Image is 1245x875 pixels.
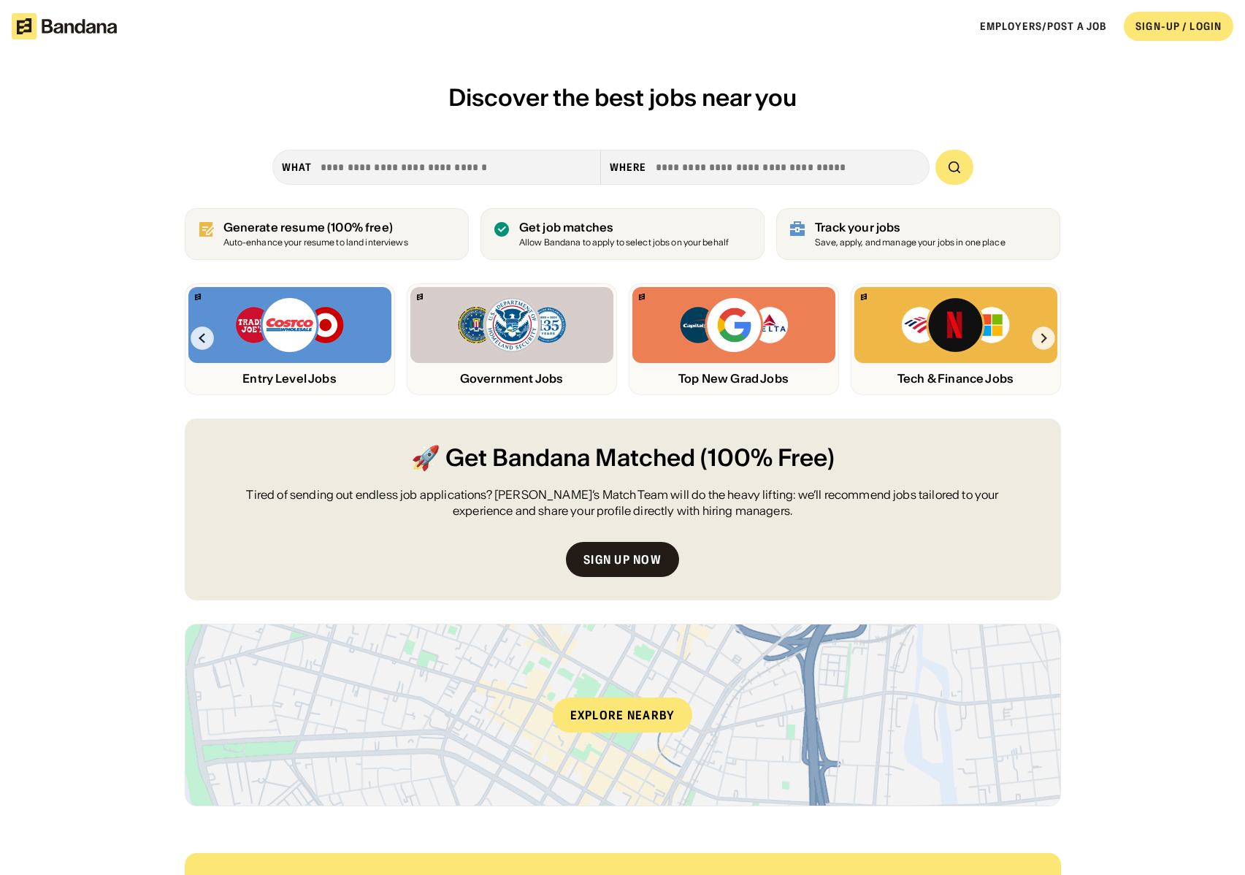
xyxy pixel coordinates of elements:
[448,83,797,112] span: Discover the best jobs near you
[815,238,1005,248] div: Save, apply, and manage your jobs in one place
[980,20,1106,33] a: Employers/Post a job
[519,221,729,234] div: Get job matches
[456,296,567,354] img: FBI, DHS, MWRD logos
[12,13,117,39] img: Bandana logotype
[700,442,835,475] span: (100% Free)
[407,283,617,395] a: Bandana logoFBI, DHS, MWRD logosGovernment Jobs
[223,238,408,248] div: Auto-enhance your resume to land interviews
[632,372,835,386] div: Top New Grad Jobs
[900,296,1011,354] img: Bank of America, Netflix, Microsoft logos
[678,296,789,354] img: Capital One, Google, Delta logos
[188,372,391,386] div: Entry Level Jobs
[776,208,1060,260] a: Track your jobs Save, apply, and manage your jobs in one place
[417,294,423,300] img: Bandana logo
[220,486,1026,519] div: Tired of sending out endless job applications? [PERSON_NAME]’s Match Team will do the heavy lifti...
[854,372,1057,386] div: Tech & Finance Jobs
[411,442,695,475] span: 🚀 Get Bandana Matched
[234,296,345,354] img: Trader Joe’s, Costco, Target logos
[566,542,679,577] a: Sign up now
[1135,20,1222,33] div: SIGN-UP / LOGIN
[195,294,201,300] img: Bandana logo
[583,554,662,565] div: Sign up now
[191,326,214,350] img: Left Arrow
[815,221,1005,234] div: Track your jobs
[410,372,613,386] div: Government Jobs
[327,220,393,234] span: (100% free)
[1032,326,1055,350] img: Right Arrow
[185,208,469,260] a: Generate resume (100% free)Auto-enhance your resume to land interviews
[851,283,1061,395] a: Bandana logoBank of America, Netflix, Microsoft logosTech & Finance Jobs
[480,208,765,260] a: Get job matches Allow Bandana to apply to select jobs on your behalf
[185,283,395,395] a: Bandana logoTrader Joe’s, Costco, Target logosEntry Level Jobs
[553,698,693,733] div: Explore nearby
[185,624,1060,806] a: Explore nearby
[519,238,729,248] div: Allow Bandana to apply to select jobs on your behalf
[223,221,408,234] div: Generate resume
[282,161,312,174] div: what
[610,161,647,174] div: Where
[639,294,645,300] img: Bandana logo
[629,283,839,395] a: Bandana logoCapital One, Google, Delta logosTop New Grad Jobs
[861,294,867,300] img: Bandana logo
